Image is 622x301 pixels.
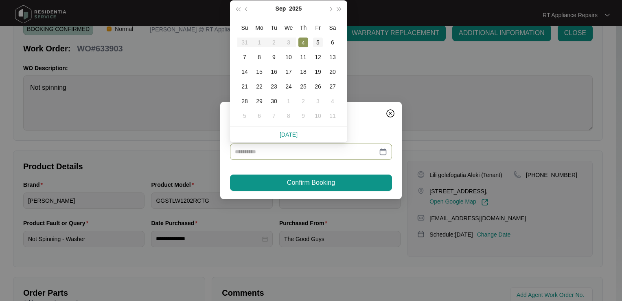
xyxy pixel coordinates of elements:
[276,0,286,17] button: Sep
[280,131,298,138] a: [DATE]
[311,35,325,50] td: 2025-09-05
[325,35,340,50] td: 2025-09-06
[328,96,337,106] div: 4
[284,52,293,62] div: 10
[296,94,311,108] td: 2025-10-02
[313,82,323,91] div: 26
[281,79,296,94] td: 2025-09-24
[267,50,281,64] td: 2025-09-09
[298,111,308,121] div: 9
[328,52,337,62] div: 13
[284,82,293,91] div: 24
[311,20,325,35] th: Fr
[254,52,264,62] div: 8
[328,111,337,121] div: 11
[298,82,308,91] div: 25
[252,94,267,108] td: 2025-09-29
[325,79,340,94] td: 2025-09-27
[269,111,279,121] div: 7
[296,79,311,94] td: 2025-09-25
[325,50,340,64] td: 2025-09-13
[240,82,250,91] div: 21
[325,108,340,123] td: 2025-10-11
[384,107,397,120] button: Close
[328,82,337,91] div: 27
[269,96,279,106] div: 30
[298,67,308,77] div: 18
[237,79,252,94] td: 2025-09-21
[252,108,267,123] td: 2025-10-06
[252,64,267,79] td: 2025-09-15
[284,96,293,106] div: 1
[289,0,302,17] button: 2025
[328,38,337,47] div: 6
[237,108,252,123] td: 2025-10-05
[284,67,293,77] div: 17
[252,20,267,35] th: Mo
[298,52,308,62] div: 11
[311,108,325,123] td: 2025-10-10
[254,96,264,106] div: 29
[311,79,325,94] td: 2025-09-26
[385,108,395,118] img: closeCircle
[269,82,279,91] div: 23
[311,94,325,108] td: 2025-10-03
[296,64,311,79] td: 2025-09-18
[298,96,308,106] div: 2
[296,20,311,35] th: Th
[284,111,293,121] div: 8
[252,79,267,94] td: 2025-09-22
[313,111,323,121] div: 10
[281,94,296,108] td: 2025-10-01
[281,20,296,35] th: We
[230,175,392,191] button: Confirm Booking
[269,52,279,62] div: 9
[235,147,377,156] input: Date
[240,96,250,106] div: 28
[240,52,250,62] div: 7
[311,50,325,64] td: 2025-09-12
[325,20,340,35] th: Sa
[298,38,308,47] div: 4
[254,82,264,91] div: 22
[287,178,335,188] span: Confirm Booking
[281,108,296,123] td: 2025-10-08
[296,50,311,64] td: 2025-09-11
[237,64,252,79] td: 2025-09-14
[237,94,252,108] td: 2025-09-28
[267,20,281,35] th: Tu
[240,67,250,77] div: 14
[328,67,337,77] div: 20
[240,111,250,121] div: 5
[237,50,252,64] td: 2025-09-07
[267,108,281,123] td: 2025-10-07
[313,96,323,106] div: 3
[281,50,296,64] td: 2025-09-10
[313,38,323,47] div: 5
[267,94,281,108] td: 2025-09-30
[325,94,340,108] td: 2025-10-04
[313,52,323,62] div: 12
[325,64,340,79] td: 2025-09-20
[281,64,296,79] td: 2025-09-17
[267,79,281,94] td: 2025-09-23
[296,35,311,50] td: 2025-09-04
[254,67,264,77] div: 15
[313,67,323,77] div: 19
[269,67,279,77] div: 16
[296,108,311,123] td: 2025-10-09
[267,64,281,79] td: 2025-09-16
[311,64,325,79] td: 2025-09-19
[254,111,264,121] div: 6
[237,20,252,35] th: Su
[252,50,267,64] td: 2025-09-08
